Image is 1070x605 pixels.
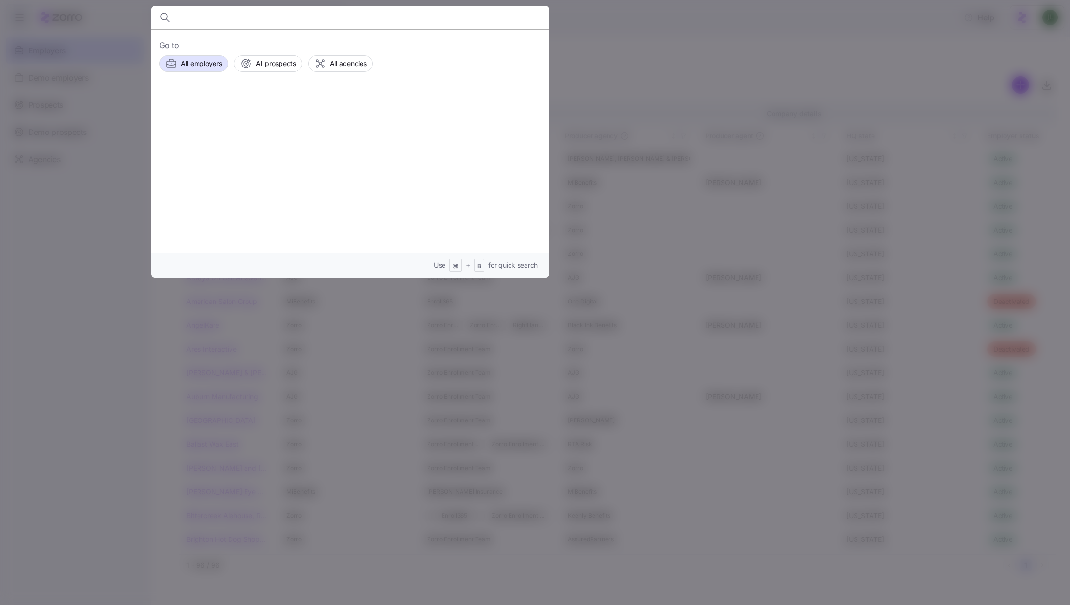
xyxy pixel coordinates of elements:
[159,55,228,72] button: All employers
[434,260,445,270] span: Use
[308,55,373,72] button: All agencies
[453,262,459,270] span: ⌘
[181,59,222,68] span: All employers
[256,59,296,68] span: All prospects
[466,260,470,270] span: +
[477,262,481,270] span: B
[330,59,367,68] span: All agencies
[159,39,542,51] span: Go to
[488,260,538,270] span: for quick search
[234,55,302,72] button: All prospects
